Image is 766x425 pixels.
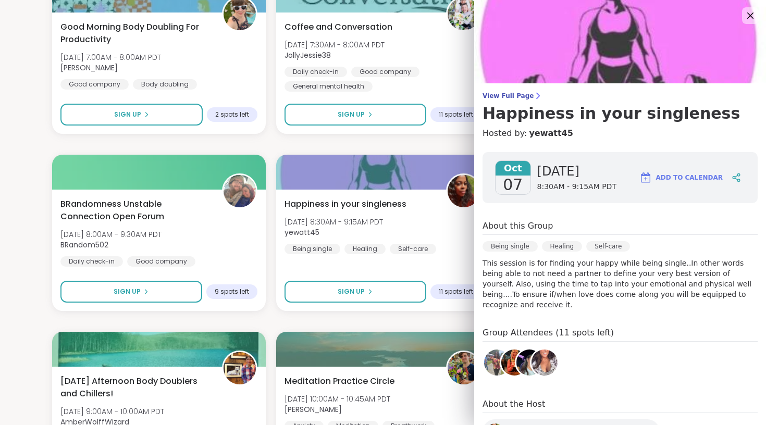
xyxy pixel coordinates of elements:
div: Healing [542,241,583,252]
img: shugarrshay [516,349,542,376]
div: Daily check-in [285,67,347,77]
span: 2 spots left [215,110,249,119]
h4: Group Attendees (11 spots left) [483,327,758,342]
div: Daily check-in [60,256,123,267]
button: Sign Up [285,281,426,303]
span: Good Morning Body Doubling For Productivity [60,21,211,46]
a: carol72 [500,348,529,377]
span: Happiness in your singleness [285,198,406,210]
h3: Happiness in your singleness [483,104,758,123]
img: lacie5647 [532,349,558,376]
button: Sign Up [285,104,426,126]
h4: Hosted by: [483,127,758,140]
div: Self-care [390,244,436,254]
img: ShareWell Logomark [639,171,652,184]
a: talkinupastorm [483,348,512,377]
div: Being single [285,244,340,254]
span: 9 spots left [215,287,249,296]
b: JollyJessie38 [285,50,331,60]
span: BRandomness Unstable Connection Open Forum [60,198,211,223]
b: [PERSON_NAME] [285,404,342,415]
span: Add to Calendar [656,173,723,182]
p: This session is for finding your happy while being single..In other words being able to not need ... [483,258,758,310]
div: Healing [344,244,386,254]
img: BRandom502 [224,175,256,207]
div: General mental health [285,81,373,92]
b: BRandom502 [60,240,108,250]
img: yewatt45 [448,175,480,207]
span: 11 spots left [439,110,473,119]
span: 07 [503,176,523,194]
span: [DATE] 8:30AM - 9:15AM PDT [285,217,383,227]
div: Good company [127,256,195,267]
button: Add to Calendar [635,165,727,190]
a: View Full PageHappiness in your singleness [483,92,758,123]
span: [DATE] 9:00AM - 10:00AM PDT [60,406,164,417]
span: Meditation Practice Circle [285,375,394,387]
img: Nicholas [448,352,480,384]
span: [DATE] 10:00AM - 10:45AM PDT [285,394,390,404]
button: Sign Up [60,104,203,126]
span: Sign Up [114,287,141,296]
div: Being single [483,241,538,252]
img: talkinupastorm [484,349,510,376]
span: [DATE] 7:30AM - 8:00AM PDT [285,40,385,50]
button: Sign Up [60,281,202,303]
img: carol72 [501,349,527,376]
span: Oct [496,161,530,176]
div: Body doubling [133,79,197,90]
span: [DATE] 8:00AM - 9:30AM PDT [60,229,162,240]
h4: About the Host [483,398,758,413]
b: yewatt45 [285,227,319,238]
div: Good company [351,67,419,77]
div: Good company [60,79,129,90]
b: [PERSON_NAME] [60,63,118,73]
span: View Full Page [483,92,758,100]
span: Sign Up [338,287,365,296]
img: AmberWolffWizard [224,352,256,384]
span: 11 spots left [439,287,473,296]
a: shugarrshay [515,348,544,377]
span: 8:30AM - 9:15AM PDT [537,182,616,192]
div: Self-care [586,241,630,252]
span: Sign Up [338,110,365,119]
span: [DATE] [537,163,616,180]
span: [DATE] Afternoon Body Doublers and Chillers! [60,375,211,400]
a: lacie5647 [530,348,559,377]
span: Sign Up [114,110,141,119]
h4: About this Group [483,220,553,232]
span: Coffee and Conversation [285,21,392,33]
span: [DATE] 7:00AM - 8:00AM PDT [60,52,161,63]
a: yewatt45 [529,127,573,140]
